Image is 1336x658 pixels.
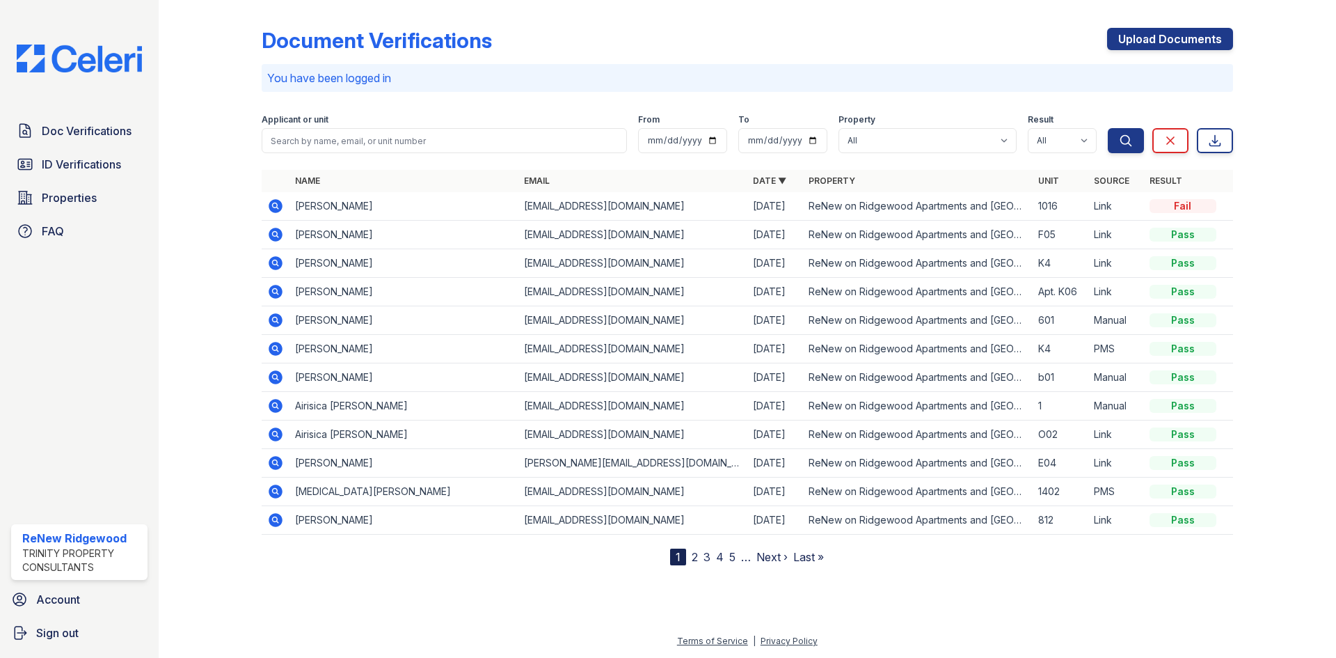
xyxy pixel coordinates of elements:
td: [DATE] [747,421,803,449]
a: Name [295,175,320,186]
td: b01 [1033,363,1088,392]
td: [PERSON_NAME] [289,506,518,535]
td: [DATE] [747,392,803,421]
td: Link [1088,249,1144,278]
a: 4 [716,550,724,564]
td: K4 [1033,249,1088,278]
div: Pass [1150,256,1216,270]
a: Result [1150,175,1182,186]
label: To [738,114,749,125]
td: [MEDICAL_DATA][PERSON_NAME] [289,478,518,506]
td: ReNew on Ridgewood Apartments and [GEOGRAPHIC_DATA] [803,335,1032,363]
div: Fail [1150,199,1216,213]
div: Pass [1150,285,1216,299]
a: Terms of Service [677,636,748,646]
a: Privacy Policy [761,636,818,646]
span: … [741,549,751,565]
div: Pass [1150,370,1216,384]
td: K4 [1033,335,1088,363]
a: Doc Verifications [11,117,148,145]
td: [DATE] [747,306,803,335]
td: [EMAIL_ADDRESS][DOMAIN_NAME] [518,192,747,221]
td: ReNew on Ridgewood Apartments and [GEOGRAPHIC_DATA] [803,363,1032,392]
div: Pass [1150,513,1216,527]
a: Upload Documents [1107,28,1233,50]
td: Airisica [PERSON_NAME] [289,421,518,449]
td: 1 [1033,392,1088,421]
td: [PERSON_NAME] [289,306,518,335]
td: [EMAIL_ADDRESS][DOMAIN_NAME] [518,478,747,506]
td: [EMAIL_ADDRESS][DOMAIN_NAME] [518,221,747,249]
td: [PERSON_NAME] [289,449,518,478]
p: You have been logged in [267,70,1227,86]
a: 5 [729,550,735,564]
td: ReNew on Ridgewood Apartments and [GEOGRAPHIC_DATA] [803,478,1032,506]
a: Last » [793,550,824,564]
a: ID Verifications [11,150,148,178]
td: ReNew on Ridgewood Apartments and [GEOGRAPHIC_DATA] [803,506,1032,535]
td: [DATE] [747,363,803,392]
td: Manual [1088,363,1144,392]
td: Link [1088,278,1144,306]
td: [PERSON_NAME] [289,192,518,221]
label: Applicant or unit [262,114,328,125]
td: F05 [1033,221,1088,249]
td: ReNew on Ridgewood Apartments and [GEOGRAPHIC_DATA] [803,306,1032,335]
td: Link [1088,506,1144,535]
td: [DATE] [747,478,803,506]
div: ReNew Ridgewood [22,530,142,547]
td: Apt. K06 [1033,278,1088,306]
td: E04 [1033,449,1088,478]
td: [DATE] [747,192,803,221]
img: CE_Logo_Blue-a8612792a0a2168367f1c8372b55b34899dd931a85d93a1a3d3e32e68fde9ad4.png [6,45,153,72]
a: Unit [1038,175,1059,186]
td: [EMAIL_ADDRESS][DOMAIN_NAME] [518,392,747,421]
td: [PERSON_NAME] [289,249,518,278]
span: Properties [42,189,97,206]
td: [EMAIL_ADDRESS][DOMAIN_NAME] [518,278,747,306]
td: ReNew on Ridgewood Apartments and [GEOGRAPHIC_DATA] [803,221,1032,249]
td: 601 [1033,306,1088,335]
label: Property [838,114,875,125]
td: ReNew on Ridgewood Apartments and [GEOGRAPHIC_DATA] [803,278,1032,306]
td: [EMAIL_ADDRESS][DOMAIN_NAME] [518,506,747,535]
span: ID Verifications [42,156,121,173]
td: Link [1088,421,1144,449]
a: Sign out [6,619,153,647]
a: Account [6,586,153,613]
div: 1 [670,549,686,565]
div: Pass [1150,428,1216,441]
a: Properties [11,184,148,212]
div: Pass [1150,228,1216,242]
div: Pass [1150,313,1216,327]
td: [EMAIL_ADDRESS][DOMAIN_NAME] [518,306,747,335]
span: FAQ [42,223,64,240]
td: [EMAIL_ADDRESS][DOMAIN_NAME] [518,363,747,392]
span: Doc Verifications [42,123,132,139]
td: [DATE] [747,335,803,363]
td: [PERSON_NAME][EMAIL_ADDRESS][DOMAIN_NAME] [518,449,747,478]
td: [EMAIL_ADDRESS][DOMAIN_NAME] [518,249,747,278]
a: Next › [756,550,788,564]
td: 1016 [1033,192,1088,221]
a: FAQ [11,217,148,245]
td: PMS [1088,478,1144,506]
div: Trinity Property Consultants [22,547,142,574]
td: [PERSON_NAME] [289,278,518,306]
div: Document Verifications [262,28,492,53]
td: ReNew on Ridgewood Apartments and [GEOGRAPHIC_DATA] [803,392,1032,421]
div: Pass [1150,342,1216,356]
a: Property [809,175,855,186]
td: [DATE] [747,449,803,478]
td: [EMAIL_ADDRESS][DOMAIN_NAME] [518,335,747,363]
td: [DATE] [747,221,803,249]
a: 2 [692,550,698,564]
td: [DATE] [747,506,803,535]
a: Source [1094,175,1129,186]
td: Link [1088,449,1144,478]
td: ReNew on Ridgewood Apartments and [GEOGRAPHIC_DATA] [803,192,1032,221]
td: Manual [1088,392,1144,421]
label: From [638,114,660,125]
td: ReNew on Ridgewood Apartments and [GEOGRAPHIC_DATA] [803,421,1032,449]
